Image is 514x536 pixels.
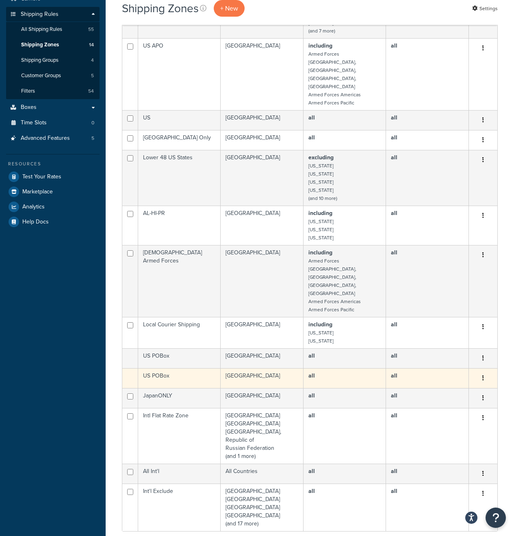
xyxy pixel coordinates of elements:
small: [US_STATE] [308,234,334,241]
b: all [391,352,397,360]
b: including [308,248,332,257]
button: Open Resource Center [486,508,506,528]
b: all [391,371,397,380]
b: all [391,487,397,495]
span: 5 [91,72,94,79]
b: all [308,371,315,380]
small: [US_STATE] [308,226,334,233]
td: [GEOGRAPHIC_DATA] Only [138,130,221,150]
span: Shipping Zones [21,41,59,48]
a: Shipping Groups 4 [6,53,100,68]
small: Armed Forces Americas [308,298,361,305]
b: all [308,113,315,122]
td: US [138,110,221,130]
li: Shipping Groups [6,53,100,68]
td: [GEOGRAPHIC_DATA] [221,368,304,388]
li: All Shipping Rules [6,22,100,37]
li: Boxes [6,100,100,115]
td: [GEOGRAPHIC_DATA] [221,317,304,348]
td: [GEOGRAPHIC_DATA] [221,206,304,245]
span: 54 [88,88,94,95]
small: [US_STATE] [308,329,334,336]
td: [GEOGRAPHIC_DATA] [221,150,304,206]
small: Armed Forces Americas [308,91,361,98]
a: Analytics [6,200,100,214]
a: Time Slots 0 [6,115,100,130]
small: (and 10 more) [308,195,337,202]
b: all [308,352,315,360]
b: all [308,487,315,495]
td: [GEOGRAPHIC_DATA] [221,348,304,368]
b: all [391,153,397,162]
span: Analytics [22,204,45,210]
td: [GEOGRAPHIC_DATA] [221,38,304,110]
li: Shipping Rules [6,7,100,100]
b: all [391,41,397,50]
span: 14 [89,41,94,48]
span: All Shipping Rules [21,26,62,33]
td: [GEOGRAPHIC_DATA] [221,245,304,317]
span: 4 [91,57,94,64]
li: Advanced Features [6,131,100,146]
b: all [308,411,315,420]
span: Shipping Rules [21,11,59,18]
span: + New [220,4,238,13]
span: Boxes [21,104,37,111]
b: all [391,391,397,400]
small: Armed Forces Pacific [308,99,354,106]
b: all [391,133,397,142]
div: Resources [6,161,100,167]
td: AL-HI-PR [138,206,221,245]
td: All Int'l [138,464,221,484]
a: Customer Groups 5 [6,68,100,83]
td: [GEOGRAPHIC_DATA] [221,130,304,150]
a: Marketplace [6,184,100,199]
a: Shipping Zones 14 [6,37,100,52]
small: [US_STATE] [308,178,334,186]
a: Settings [472,3,498,14]
b: all [308,391,315,400]
b: all [308,467,315,475]
b: all [391,320,397,329]
b: all [391,113,397,122]
td: US POBox [138,348,221,368]
span: Marketplace [22,189,53,195]
td: [GEOGRAPHIC_DATA] [221,388,304,408]
small: [US_STATE] [308,218,334,225]
span: Shipping Groups [21,57,59,64]
span: Time Slots [21,119,47,126]
a: Advanced Features 5 [6,131,100,146]
h1: Shipping Zones [122,0,199,16]
b: including [308,209,332,217]
small: [US_STATE] [308,337,334,345]
td: Int'l Exclude [138,484,221,531]
td: [GEOGRAPHIC_DATA] [221,110,304,130]
td: Local Courier Shipping [138,317,221,348]
small: Armed Forces Pacific [308,306,354,313]
td: [DEMOGRAPHIC_DATA] Armed Forces [138,245,221,317]
li: Filters [6,84,100,99]
td: [GEOGRAPHIC_DATA] [GEOGRAPHIC_DATA] [GEOGRAPHIC_DATA] [GEOGRAPHIC_DATA] (and 17 more) [221,484,304,531]
td: US POBox [138,368,221,388]
span: Test Your Rates [22,174,61,180]
td: US APO [138,38,221,110]
small: Armed Forces [GEOGRAPHIC_DATA], [GEOGRAPHIC_DATA], [GEOGRAPHIC_DATA], [GEOGRAPHIC_DATA] [308,50,356,90]
b: all [391,209,397,217]
li: Time Slots [6,115,100,130]
span: 55 [88,26,94,33]
li: Customer Groups [6,68,100,83]
td: All Countries [221,464,304,484]
span: Filters [21,88,35,95]
a: Test Your Rates [6,169,100,184]
li: Shipping Zones [6,37,100,52]
b: excluding [308,153,334,162]
a: All Shipping Rules 55 [6,22,100,37]
b: all [308,133,315,142]
span: Customer Groups [21,72,61,79]
a: Shipping Rules [6,7,100,22]
small: Armed Forces [GEOGRAPHIC_DATA], [GEOGRAPHIC_DATA], [GEOGRAPHIC_DATA], [GEOGRAPHIC_DATA] [308,257,356,297]
b: all [391,411,397,420]
span: 0 [91,119,94,126]
a: Help Docs [6,215,100,229]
